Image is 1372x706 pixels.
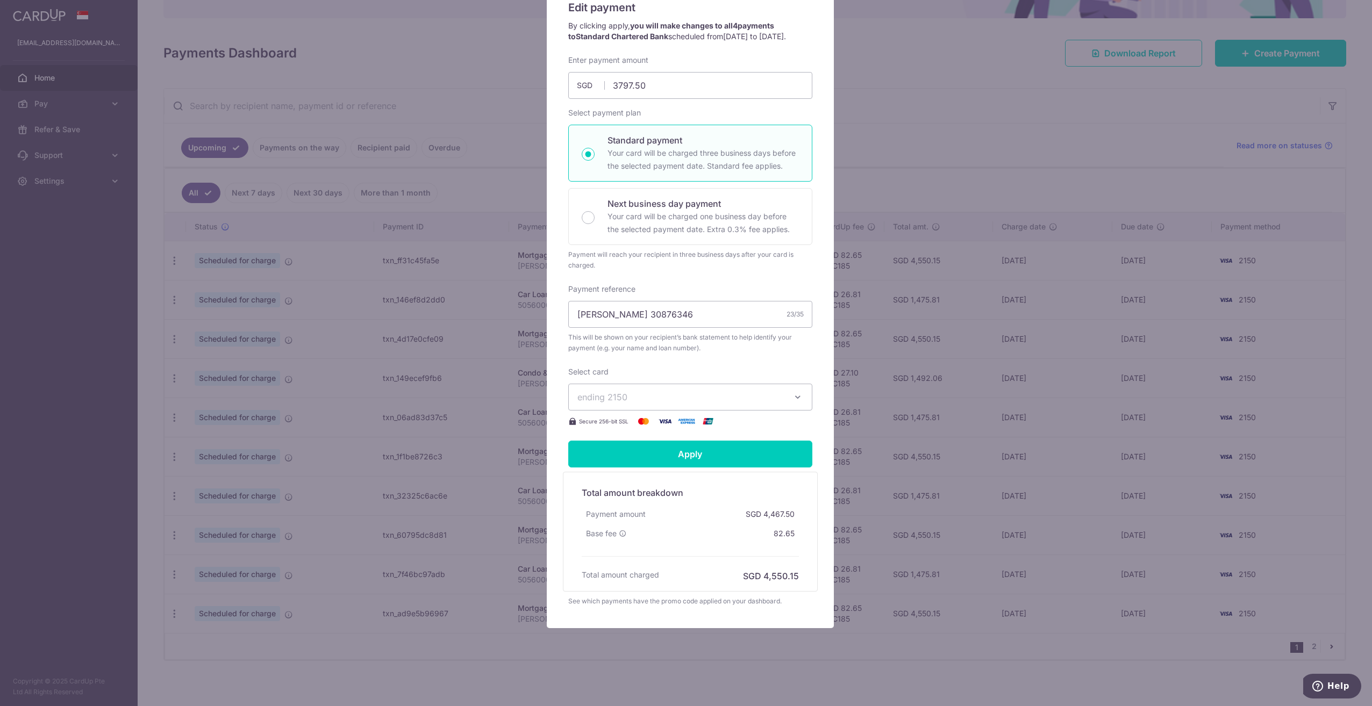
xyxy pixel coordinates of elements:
[743,570,799,582] h6: SGD 4,550.15
[676,415,697,428] img: American Express
[579,417,628,426] span: Secure 256-bit SSL
[576,32,668,41] span: Standard Chartered Bank
[697,415,719,428] img: UnionPay
[582,505,650,524] div: Payment amount
[568,284,635,294] label: Payment reference
[582,486,799,499] h5: Total amount breakdown
[654,415,676,428] img: Visa
[568,441,812,467] input: Apply
[1303,674,1361,701] iframe: Opens a widget where you can find more information
[733,21,738,30] span: 4
[633,415,654,428] img: Mastercard
[568,20,812,42] p: By clicking apply, scheduled from .
[769,524,799,543] div: 82.65
[568,55,648,66] label: Enter payment amount
[787,309,804,320] div: 23/35
[577,80,605,91] span: SGD
[586,528,617,539] span: Base fee
[568,366,609,377] label: Select card
[608,210,799,236] p: Your card will be charged one business day before the selected payment date. Extra 0.3% fee applies.
[608,147,799,172] p: Your card will be charged three business days before the selected payment date. Standard fee appl...
[741,505,799,524] div: SGD 4,467.50
[577,392,627,402] span: ending 2150
[582,570,659,580] h6: Total amount charged
[608,197,799,210] p: Next business day payment
[568,332,812,354] span: This will be shown on your recipient’s bank statement to help identify your payment (e.g. your na...
[568,249,812,271] div: Payment will reach your recipient in three business days after your card is charged.
[568,21,774,41] strong: you will make changes to all payments to
[568,72,812,99] input: 0.00
[568,596,812,607] div: See which payments have the promo code applied on your dashboard.
[568,107,641,118] label: Select payment plan
[723,32,784,41] span: [DATE] to [DATE]
[608,134,799,147] p: Standard payment
[568,384,812,410] button: ending 2150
